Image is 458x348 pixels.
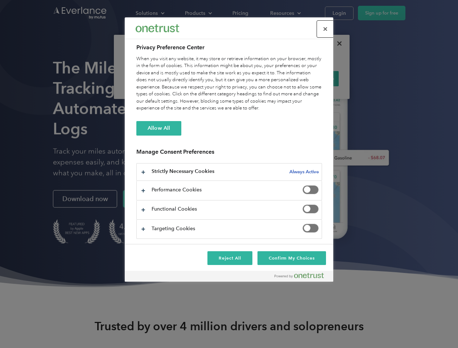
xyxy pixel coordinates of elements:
[136,55,322,112] div: When you visit any website, it may store or retrieve information on your browser, mostly in the f...
[275,273,324,278] img: Powered by OneTrust Opens in a new Tab
[136,21,179,36] div: Everlance
[125,17,333,282] div: Preference center
[136,121,181,136] button: Allow All
[207,251,252,265] button: Reject All
[125,17,333,282] div: Privacy Preference Center
[136,43,322,52] h2: Privacy Preference Center
[275,273,330,282] a: Powered by OneTrust Opens in a new Tab
[136,24,179,32] img: Everlance
[317,21,333,37] button: Close
[257,251,326,265] button: Confirm My Choices
[136,148,322,159] h3: Manage Consent Preferences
